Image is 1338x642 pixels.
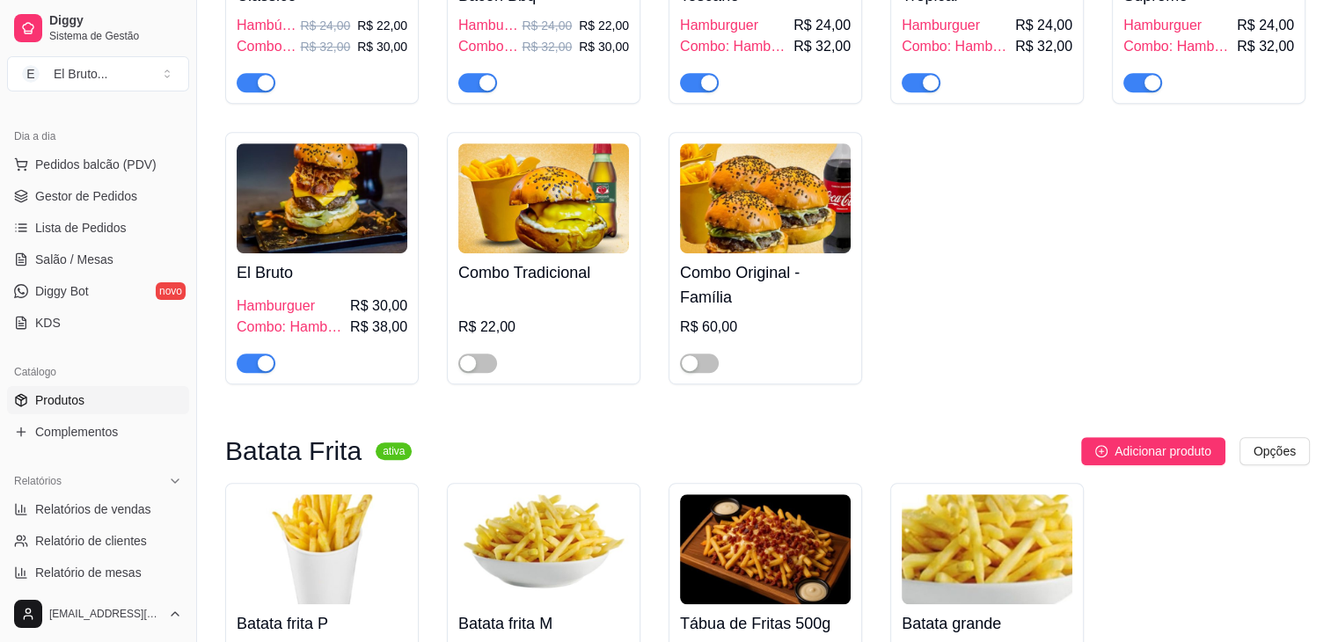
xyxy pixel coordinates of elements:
span: Combo: Hambúrguer + Batata + Refri [458,36,518,57]
img: product-image [458,143,629,253]
a: Lista de Pedidos [7,214,189,242]
span: Gestor de Pedidos [35,187,137,205]
p: R$ 22,00 [579,17,629,34]
span: Combo: Hambúrguer + Batata + Refri [237,317,347,338]
p: R$ 32,00 [522,38,572,55]
a: KDS [7,309,189,337]
span: Combo: Hambúrguer + Batata + Refri [237,36,296,57]
span: Hamburguer [680,15,758,36]
a: Relatório de clientes [7,527,189,555]
a: Relatório de mesas [7,558,189,587]
img: product-image [237,494,407,604]
img: product-image [902,494,1072,604]
h4: Batata frita M [458,611,629,636]
p: R$ 30,00 [357,38,407,55]
span: Hamburguer [1123,15,1202,36]
span: Sistema de Gestão [49,29,182,43]
span: Diggy Bot [35,282,89,300]
span: Opções [1254,441,1296,461]
p: R$ 24,00 [522,17,572,34]
span: Hamburguer [237,295,315,317]
a: Diggy Botnovo [7,277,189,305]
span: Combo: Hambúrguer + Batata + Refri [902,36,1012,57]
span: Hambúrguer [237,15,296,36]
span: Relatório de clientes [35,532,147,550]
span: Lista de Pedidos [35,219,127,237]
span: Relatórios de vendas [35,500,151,518]
div: Dia a dia [7,122,189,150]
button: Pedidos balcão (PDV) [7,150,189,179]
a: DiggySistema de Gestão [7,7,189,49]
span: plus-circle [1095,445,1108,457]
span: Combo: Hambúrguer + Batata + Refri [1123,36,1233,57]
span: Relatórios [14,474,62,488]
a: Gestor de Pedidos [7,182,189,210]
button: Adicionar produto [1081,437,1225,465]
div: El Bruto ... [54,65,107,83]
h4: Batata frita P [237,611,407,636]
p: R$ 30,00 [579,38,629,55]
span: Hamburguer [902,15,980,36]
img: product-image [680,143,851,253]
img: product-image [458,494,629,604]
span: Salão / Mesas [35,251,113,268]
p: R$ 24,00 [300,17,350,34]
h4: Combo Original - Família [680,260,851,310]
span: R$ 24,00 [1237,15,1294,36]
span: Pedidos balcão (PDV) [35,156,157,173]
span: Produtos [35,391,84,409]
span: KDS [35,314,61,332]
button: Select a team [7,56,189,91]
span: R$ 38,00 [350,317,407,338]
h4: Batata grande [902,611,1072,636]
img: product-image [237,143,407,253]
h4: Tábua de Fritas 500g [680,611,851,636]
span: R$ 32,00 [793,36,851,57]
span: Diggy [49,13,182,29]
span: Relatório de mesas [35,564,142,581]
sup: ativa [376,442,412,460]
span: R$ 24,00 [1015,15,1072,36]
span: Complementos [35,423,118,441]
span: R$ 32,00 [1237,36,1294,57]
h4: Combo Tradicional [458,260,629,285]
a: Complementos [7,418,189,446]
span: R$ 32,00 [1015,36,1072,57]
button: Opções [1239,437,1310,465]
p: R$ 32,00 [300,38,350,55]
div: R$ 60,00 [680,317,851,338]
img: product-image [680,494,851,604]
p: R$ 22,00 [357,17,407,34]
a: Relatórios de vendas [7,495,189,523]
a: Salão / Mesas [7,245,189,274]
span: R$ 24,00 [793,15,851,36]
span: Adicionar produto [1115,441,1211,461]
span: E [22,65,40,83]
div: Catálogo [7,358,189,386]
h4: El Bruto [237,260,407,285]
button: [EMAIL_ADDRESS][DOMAIN_NAME] [7,593,189,635]
div: R$ 22,00 [458,317,629,338]
span: [EMAIL_ADDRESS][DOMAIN_NAME] [49,607,161,621]
span: Hamburguer [458,15,518,36]
h3: Batata Frita [225,441,362,462]
a: Produtos [7,386,189,414]
span: R$ 30,00 [350,295,407,317]
span: Combo: Hambúrguer + Batata + Refri [680,36,790,57]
